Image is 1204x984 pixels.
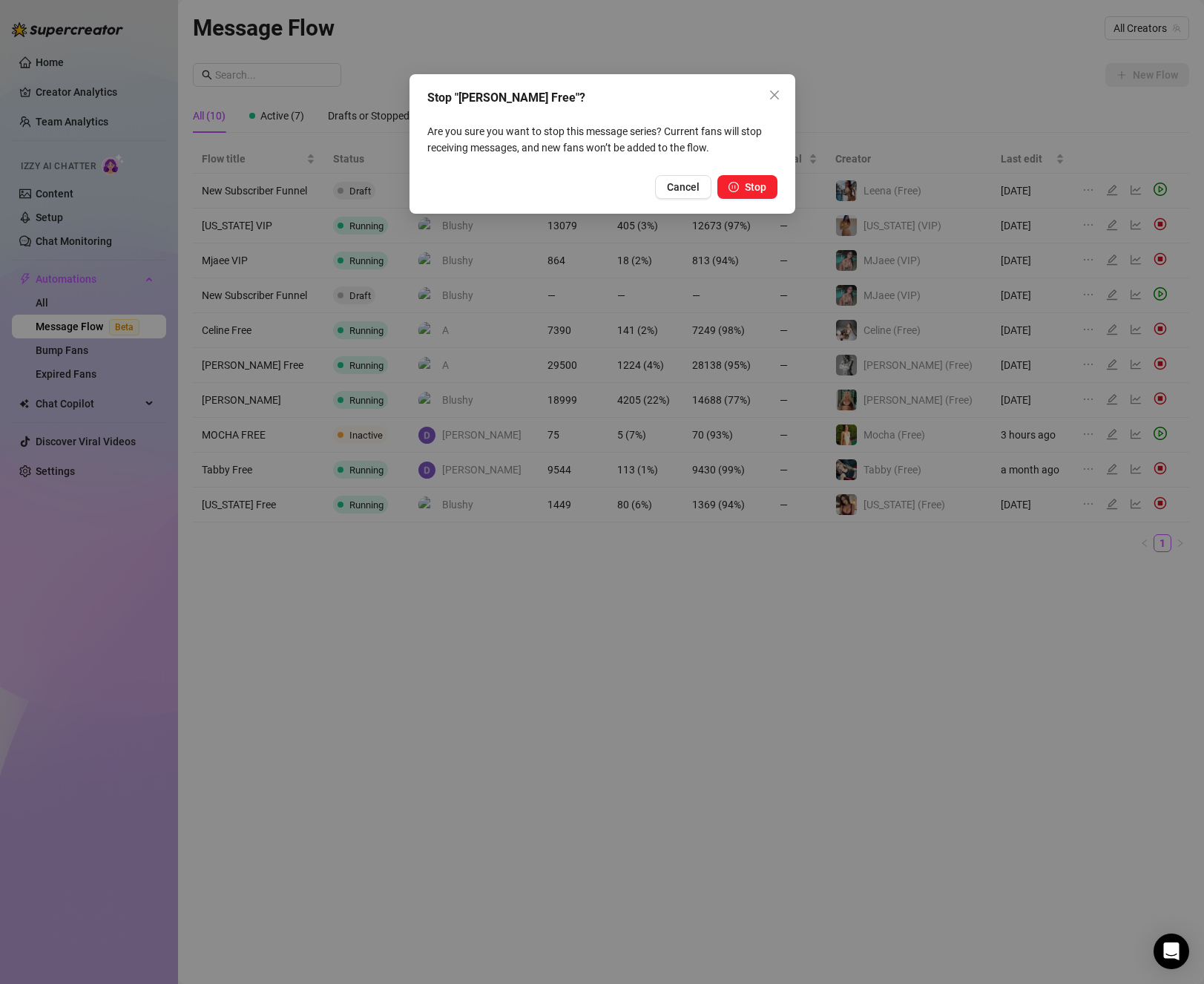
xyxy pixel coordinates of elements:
div: Stop "[PERSON_NAME] Free"? [427,89,777,107]
span: pause-circle [728,182,739,192]
span: close [769,89,780,101]
span: Cancel [667,181,700,193]
span: Close [763,89,786,101]
button: Stop [717,175,777,199]
p: Are you sure you want to stop this message series? Current fans will stop receiving messages, and... [427,123,777,156]
div: Open Intercom Messenger [1154,934,1189,969]
span: Stop [745,181,766,193]
button: Close [763,83,786,107]
button: Cancel [655,175,711,199]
